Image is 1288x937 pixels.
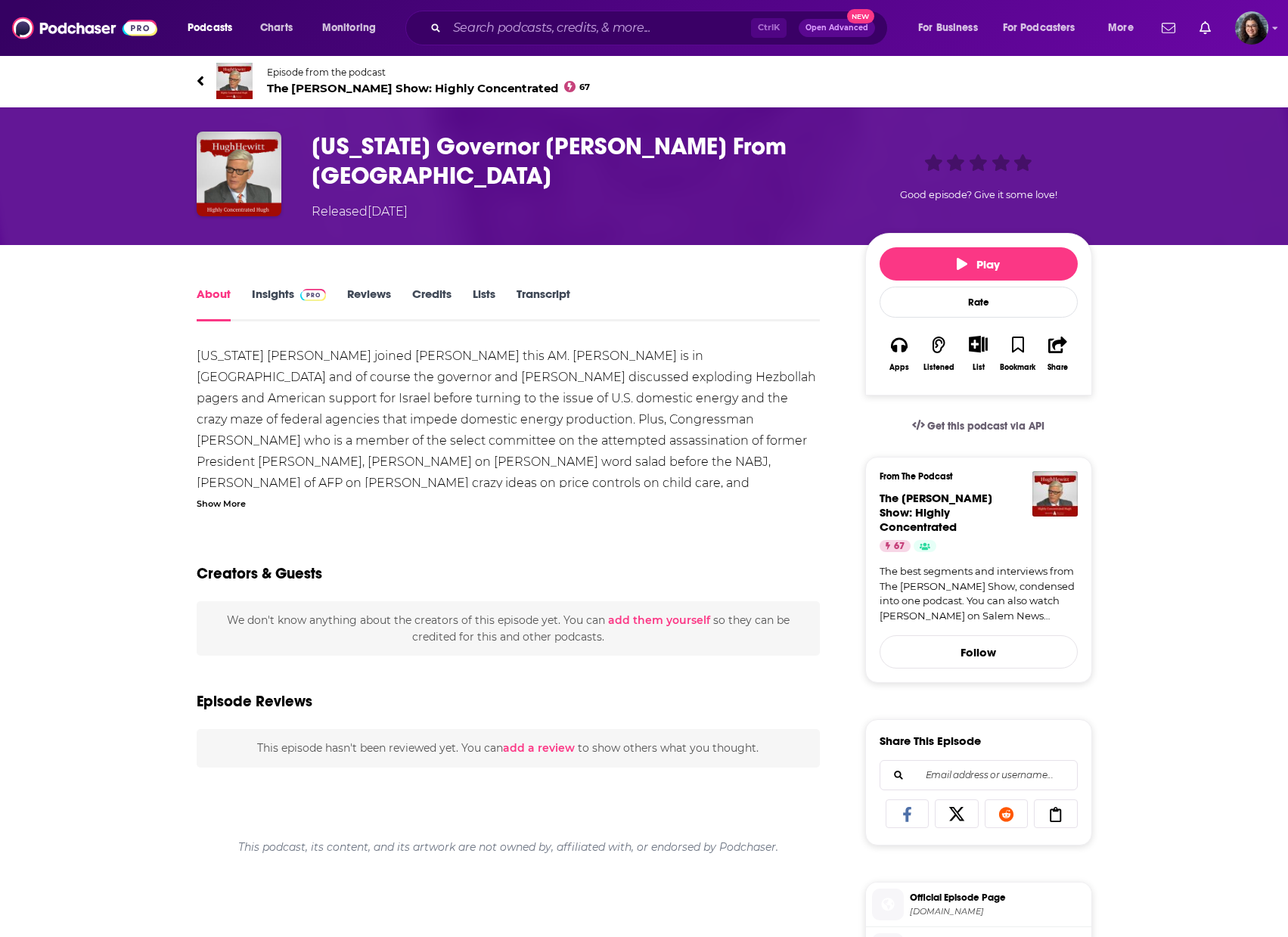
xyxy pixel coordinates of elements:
span: This episode hasn't been reviewed yet. You can to show others what you thought. [257,741,759,755]
span: Podcasts [188,17,232,39]
span: 67 [894,539,905,554]
img: The Hugh Hewitt Show: Highly Concentrated [216,63,253,99]
button: Show More Button [963,336,994,352]
button: open menu [177,16,252,40]
img: Podchaser Pro [300,289,327,301]
input: Email address or username... [892,761,1065,790]
input: Search podcasts, credits, & more... [447,16,751,40]
a: Share on Facebook [886,799,930,828]
div: Show More ButtonList [958,326,998,381]
h2: Creators & Guests [197,564,322,583]
h3: Share This Episode [880,734,981,748]
span: Good episode? Give it some love! [900,189,1057,200]
div: [US_STATE] [PERSON_NAME] joined [PERSON_NAME] this AM. [PERSON_NAME] is in [GEOGRAPHIC_DATA] and ... [197,346,821,557]
button: open menu [312,16,396,40]
span: 67 [579,84,590,91]
button: open menu [993,16,1097,40]
a: Credits [412,287,452,321]
span: omny.fm [910,906,1085,917]
button: Play [880,247,1078,281]
div: Search followers [880,760,1078,790]
h1: North Dakota Governor Doug Burgum From Israel [312,132,841,191]
div: Listened [923,363,954,372]
button: Show profile menu [1235,11,1268,45]
span: Official Episode Page [910,891,1085,904]
span: Open Advanced [805,24,868,32]
span: For Business [918,17,978,39]
button: Share [1038,326,1077,381]
span: More [1108,17,1134,39]
span: Charts [260,17,293,39]
div: Bookmark [1000,363,1035,372]
a: The Hugh Hewitt Show: Highly ConcentratedEpisode from the podcastThe [PERSON_NAME] Show: Highly C... [197,63,1092,99]
div: Rate [880,287,1078,318]
span: For Podcasters [1003,17,1075,39]
span: Play [957,257,1000,271]
a: InsightsPodchaser Pro [252,287,327,321]
a: Charts [250,16,302,40]
div: Search podcasts, credits, & more... [420,11,902,45]
img: North Dakota Governor Doug Burgum From Israel [197,132,281,216]
div: Released [DATE] [312,203,408,221]
span: Get this podcast via API [927,420,1044,433]
div: Apps [889,363,909,372]
button: add a review [503,740,575,756]
a: Share on X/Twitter [935,799,979,828]
a: The Hugh Hewitt Show: Highly Concentrated [880,491,992,534]
span: Ctrl K [751,18,787,38]
button: open menu [908,16,997,40]
span: The [PERSON_NAME] Show: Highly Concentrated [267,81,591,95]
span: The [PERSON_NAME] Show: Highly Concentrated [880,491,992,534]
button: Bookmark [998,326,1038,381]
a: Transcript [517,287,570,321]
span: Monitoring [322,17,376,39]
a: Lists [473,287,495,321]
button: open menu [1097,16,1153,40]
button: Listened [919,326,958,381]
img: User Profile [1235,11,1268,45]
img: Podchaser - Follow, Share and Rate Podcasts [12,14,157,42]
a: 67 [880,540,911,552]
button: add them yourself [608,614,710,626]
a: Show notifications dropdown [1193,15,1217,41]
div: Share [1047,363,1068,372]
div: This podcast, its content, and its artwork are not owned by, affiliated with, or endorsed by Podc... [197,828,821,866]
span: Logged in as SiobhanvanWyk [1235,11,1268,45]
a: Share on Reddit [985,799,1029,828]
a: Get this podcast via API [900,408,1057,445]
button: Open AdvancedNew [799,19,875,37]
a: About [197,287,231,321]
img: The Hugh Hewitt Show: Highly Concentrated [1032,471,1078,517]
a: The best segments and interviews from The [PERSON_NAME] Show, condensed into one podcast. You can... [880,564,1078,623]
h3: From The Podcast [880,471,1066,482]
a: Reviews [347,287,391,321]
a: Official Episode Page[DOMAIN_NAME] [872,889,1085,920]
a: Show notifications dropdown [1156,15,1181,41]
a: Copy Link [1034,799,1078,828]
button: Follow [880,635,1078,669]
h3: Episode Reviews [197,692,312,711]
div: List [973,362,985,372]
span: Episode from the podcast [267,67,591,78]
button: Apps [880,326,919,381]
span: New [847,9,874,23]
span: We don't know anything about the creators of this episode yet . You can so they can be credited f... [227,613,790,644]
